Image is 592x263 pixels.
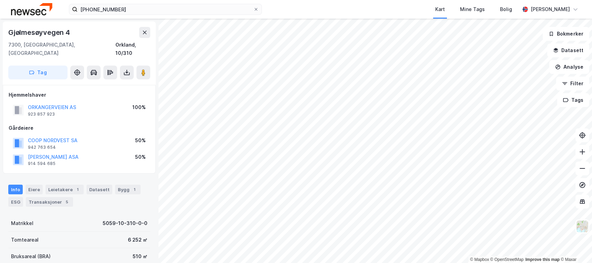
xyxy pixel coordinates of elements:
div: 510 ㎡ [133,252,147,261]
button: Datasett [547,43,589,57]
img: Z [576,220,589,233]
div: 100% [132,103,146,111]
img: newsec-logo.f6e21ccffca1b3a03d2d.png [11,3,52,15]
a: Mapbox [470,257,489,262]
div: Gårdeiere [9,124,150,132]
a: Improve this map [525,257,560,262]
div: 5059-10-310-0-0 [103,219,147,227]
div: Matrikkel [11,219,33,227]
div: ESG [8,197,23,207]
div: Mine Tags [460,5,485,13]
div: Gjølmesøyvegen 4 [8,27,71,38]
a: OpenStreetMap [490,257,524,262]
div: 7300, [GEOGRAPHIC_DATA], [GEOGRAPHIC_DATA] [8,41,115,57]
div: Bygg [115,185,141,194]
div: Eiere [25,185,43,194]
button: Tags [557,93,589,107]
div: Leietakere [45,185,84,194]
div: Tomteareal [11,236,39,244]
div: Kontrollprogram for chat [558,230,592,263]
div: 5 [63,198,70,205]
div: 50% [135,153,146,161]
iframe: Chat Widget [558,230,592,263]
div: 914 594 685 [28,161,55,166]
div: Orkland, 10/310 [115,41,150,57]
button: Analyse [549,60,589,74]
div: 942 763 654 [28,145,56,150]
div: Bolig [500,5,512,13]
div: Info [8,185,23,194]
div: Datasett [86,185,112,194]
div: Bruksareal (BRA) [11,252,51,261]
button: Bokmerker [543,27,589,41]
button: Filter [556,77,589,90]
div: Kart [435,5,445,13]
div: Transaksjoner [26,197,73,207]
input: Søk på adresse, matrikkel, gårdeiere, leietakere eller personer [78,4,253,14]
div: 6 252 ㎡ [128,236,147,244]
div: 923 857 923 [28,111,55,117]
div: [PERSON_NAME] [531,5,570,13]
div: Hjemmelshaver [9,91,150,99]
div: 50% [135,136,146,145]
div: 1 [131,186,138,193]
div: 1 [74,186,81,193]
button: Tag [8,66,68,79]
